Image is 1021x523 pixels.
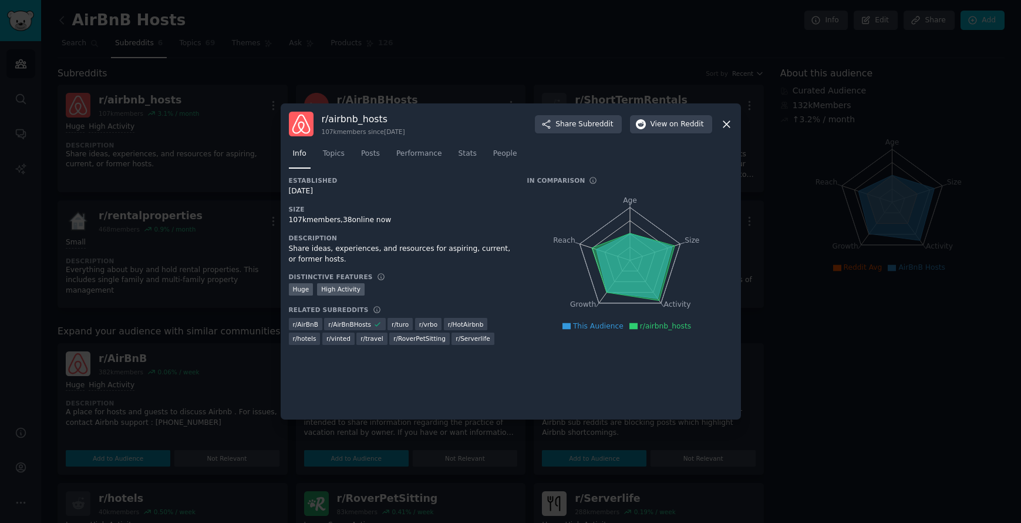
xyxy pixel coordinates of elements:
a: Posts [357,145,384,169]
span: on Reddit [669,119,703,130]
span: Performance [396,149,442,159]
span: r/ turo [392,320,409,328]
h3: Established [289,176,511,185]
h3: r/ airbnb_hosts [322,113,405,125]
span: r/ vrbo [419,320,437,328]
tspan: Growth [570,301,596,309]
span: r/ travel [360,334,383,343]
button: ShareSubreddit [535,115,621,134]
span: r/ AirBnB [293,320,318,328]
span: r/ RoverPetSitting [393,334,446,343]
span: r/ AirBnBHosts [328,320,371,328]
span: Stats [459,149,477,159]
a: People [489,145,521,169]
tspan: Size [685,236,699,244]
span: Posts [361,149,380,159]
div: 107k members, 38 online now [289,215,511,226]
h3: Description [289,234,511,242]
a: Performance [392,145,446,169]
img: airbnb_hosts [289,112,314,136]
span: r/ vinted [326,334,351,343]
h3: Distinctive Features [289,273,373,281]
span: View [651,119,704,130]
span: r/ hotels [293,334,316,343]
span: People [493,149,517,159]
button: Viewon Reddit [630,115,712,134]
div: [DATE] [289,186,511,197]
tspan: Activity [663,301,690,309]
span: r/ HotAirbnb [448,320,484,328]
span: This Audience [573,322,624,330]
h3: In Comparison [527,176,585,185]
span: r/ Serverlife [456,334,490,343]
a: Info [289,145,311,169]
a: Stats [454,145,481,169]
span: Subreddit [578,119,613,130]
h3: Size [289,205,511,213]
div: Huge [289,283,314,296]
tspan: Reach [553,236,575,244]
span: Topics [323,149,345,159]
div: Share ideas, experiences, and resources for aspiring, current, or former hosts. [289,244,511,264]
div: 107k members since [DATE] [322,128,405,136]
span: r/airbnb_hosts [640,322,691,330]
span: Share [555,119,613,130]
h3: Related Subreddits [289,306,369,314]
tspan: Age [623,196,637,204]
span: Info [293,149,306,159]
a: Topics [319,145,349,169]
div: High Activity [317,283,365,296]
